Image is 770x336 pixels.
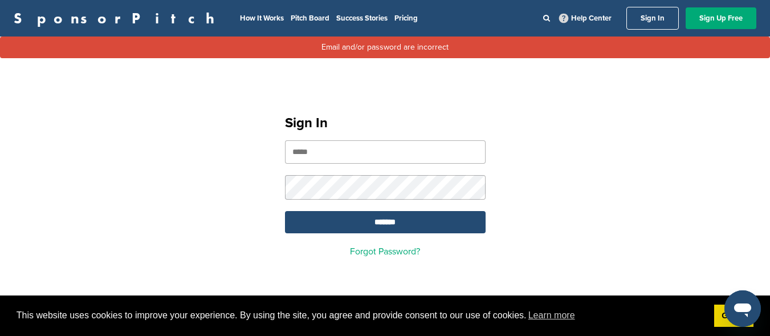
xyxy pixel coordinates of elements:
a: Pricing [394,14,418,23]
a: SponsorPitch [14,11,222,26]
h1: Sign In [285,113,486,133]
a: dismiss cookie message [714,305,753,327]
a: Sign Up Free [686,7,756,29]
a: Pitch Board [291,14,329,23]
a: Forgot Password? [350,246,420,257]
iframe: Button to launch messaging window [724,290,761,327]
a: How It Works [240,14,284,23]
span: This website uses cookies to improve your experience. By using the site, you agree and provide co... [17,307,705,324]
a: Help Center [557,11,614,25]
a: Success Stories [336,14,388,23]
a: Sign In [626,7,679,30]
a: learn more about cookies [527,307,577,324]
